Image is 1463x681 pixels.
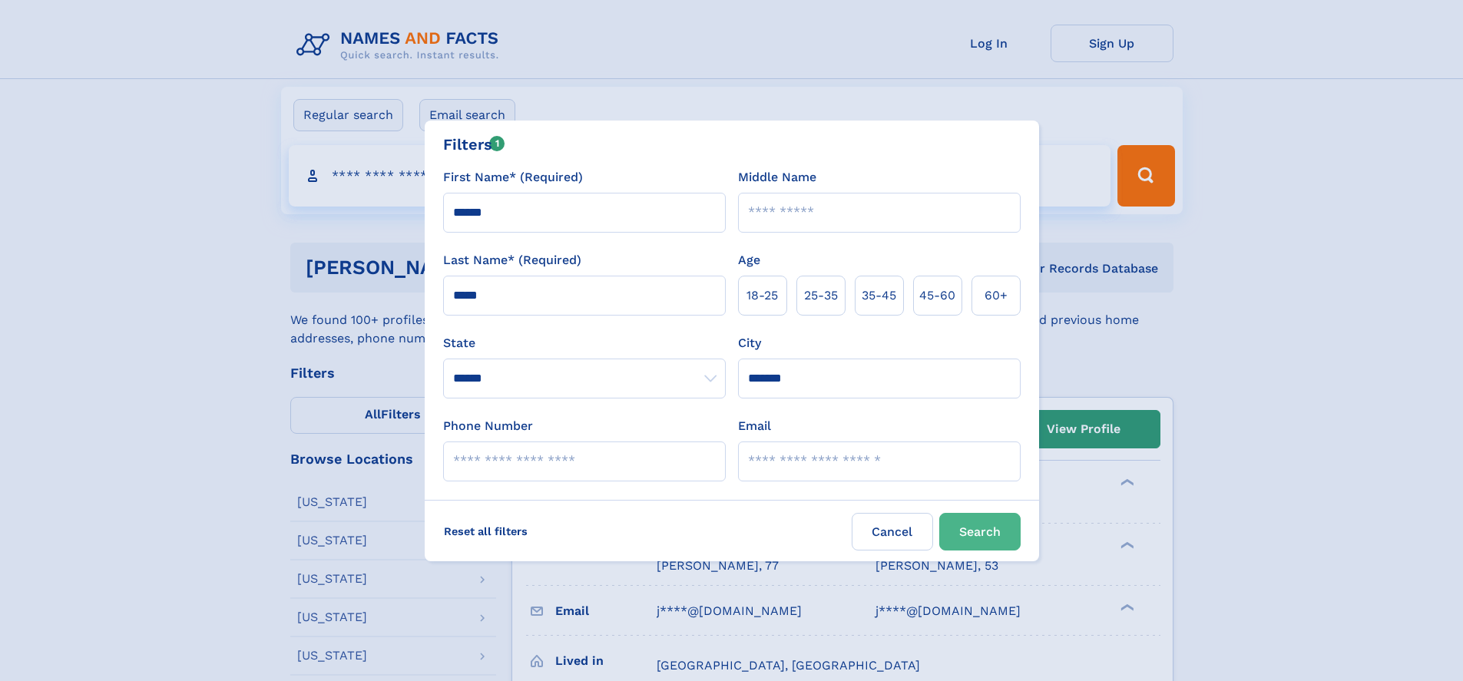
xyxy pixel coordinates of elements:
[443,334,726,352] label: State
[443,133,505,156] div: Filters
[738,168,816,187] label: Middle Name
[738,251,760,269] label: Age
[443,417,533,435] label: Phone Number
[434,513,538,550] label: Reset all filters
[804,286,838,305] span: 25‑35
[852,513,933,550] label: Cancel
[738,417,771,435] label: Email
[862,286,896,305] span: 35‑45
[746,286,778,305] span: 18‑25
[985,286,1008,305] span: 60+
[919,286,955,305] span: 45‑60
[443,168,583,187] label: First Name* (Required)
[939,513,1021,550] button: Search
[443,251,581,269] label: Last Name* (Required)
[738,334,761,352] label: City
